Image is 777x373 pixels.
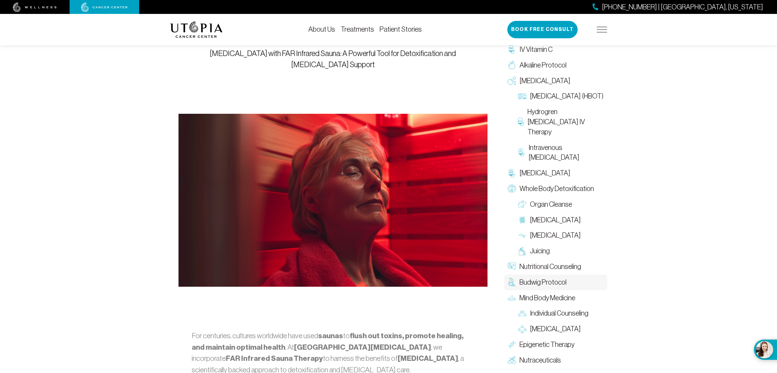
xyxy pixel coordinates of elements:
[13,2,57,12] img: wellness
[508,340,516,349] img: Epigenetic Therapy
[518,148,525,157] img: Intravenous Ozone Therapy
[81,2,128,12] img: cancer center
[508,184,516,193] img: Whole Body Detoxification
[504,165,607,181] a: [MEDICAL_DATA]
[529,143,603,163] span: Intravenous [MEDICAL_DATA]
[518,247,526,255] img: Juicing
[508,77,516,85] img: Oxygen Therapy
[341,25,374,33] a: Treatments
[528,107,604,137] span: Hydrogren [MEDICAL_DATA] IV Therapy
[530,230,581,240] span: [MEDICAL_DATA]
[518,200,526,208] img: Organ Cleanse
[515,104,607,140] a: Hydrogren [MEDICAL_DATA] IV Therapy
[294,343,431,352] strong: [GEOGRAPHIC_DATA][MEDICAL_DATA]
[518,231,526,240] img: Lymphatic Massage
[318,331,343,340] strong: saunas
[520,168,570,178] span: [MEDICAL_DATA]
[518,216,526,224] img: Colon Therapy
[518,309,526,318] img: Individual Counseling
[194,48,471,70] p: [MEDICAL_DATA] with FAR Infrared Sauna: A Powerful Tool for Detoxification and [MEDICAL_DATA] Sup...
[508,169,516,177] img: Chelation Therapy
[518,118,524,126] img: Hydrogren Peroxide IV Therapy
[170,21,223,38] img: logo
[179,114,487,287] img: Hyperthermia
[515,88,607,104] a: [MEDICAL_DATA] (HBOT)
[504,57,607,73] a: Alkaline Protocol
[515,243,607,259] a: Juicing
[507,21,578,38] button: Book Free Consult
[530,215,581,225] span: [MEDICAL_DATA]
[518,92,526,101] img: Hyperbaric Oxygen Therapy (HBOT)
[520,293,575,303] span: Mind Body Medicine
[504,290,607,306] a: Mind Body Medicine
[515,212,607,228] a: [MEDICAL_DATA]
[530,308,588,318] span: Individual Counseling
[515,228,607,243] a: [MEDICAL_DATA]
[380,25,422,33] a: Patient Stories
[504,181,607,197] a: Whole Body Detoxification
[515,305,607,321] a: Individual Counseling
[504,337,607,352] a: Epigenetic Therapy
[508,356,516,364] img: Nutraceuticals
[597,27,607,32] img: icon-hamburger
[520,76,570,86] span: [MEDICAL_DATA]
[520,184,594,194] span: Whole Body Detoxification
[520,277,566,287] span: Budwig Protocol
[520,60,566,70] span: Alkaline Protocol
[518,325,526,333] img: Group Therapy
[504,73,607,89] a: [MEDICAL_DATA]
[602,2,763,12] span: [PHONE_NUMBER] | [GEOGRAPHIC_DATA], [US_STATE]
[520,262,581,272] span: Nutritional Counseling
[515,321,607,337] a: [MEDICAL_DATA]
[504,42,607,57] a: IV Vitamin C
[515,197,607,212] a: Organ Cleanse
[530,246,550,256] span: Juicing
[504,275,607,290] a: Budwig Protocol
[226,354,323,363] strong: FAR Infrared Sauna Therapy
[520,45,553,55] span: IV Vitamin C
[504,259,607,275] a: Nutritional Counseling
[530,324,581,334] span: [MEDICAL_DATA]
[508,294,516,302] img: Mind Body Medicine
[530,199,572,209] span: Organ Cleanse
[508,278,516,286] img: Budwig Protocol
[508,45,516,54] img: IV Vitamin C
[508,61,516,69] img: Alkaline Protocol
[398,354,458,363] strong: [MEDICAL_DATA]
[593,2,763,12] a: [PHONE_NUMBER] | [GEOGRAPHIC_DATA], [US_STATE]
[308,25,335,33] a: About Us
[530,91,603,101] span: [MEDICAL_DATA] (HBOT)
[192,331,463,352] strong: flush out toxins, promote healing, and maintain optimal health
[504,352,607,368] a: Nutraceuticals
[520,355,561,365] span: Nutraceuticals
[520,340,574,350] span: Epigenetic Therapy
[515,140,607,166] a: Intravenous [MEDICAL_DATA]
[508,262,516,271] img: Nutritional Counseling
